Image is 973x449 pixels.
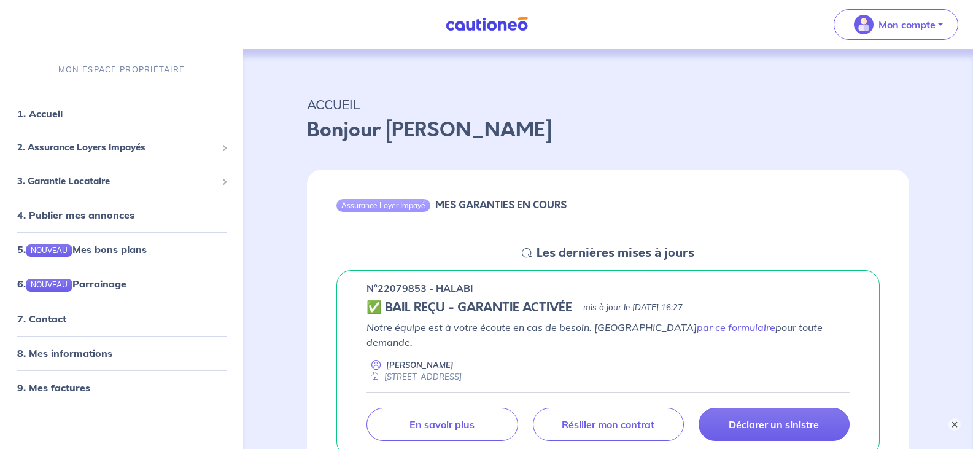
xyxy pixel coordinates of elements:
[5,203,238,227] div: 4. Publier mes annonces
[17,278,126,290] a: 6.NOUVEAUParrainage
[878,17,936,32] p: Mon compte
[17,313,66,325] a: 7. Contact
[854,15,874,34] img: illu_account_valid_menu.svg
[366,371,462,383] div: [STREET_ADDRESS]
[834,9,958,40] button: illu_account_valid_menu.svgMon compte
[366,300,572,315] h5: ✅ BAIL REÇU - GARANTIE ACTIVÉE
[435,199,567,211] h6: MES GARANTIES EN COURS
[17,347,112,359] a: 8. Mes informations
[366,281,473,295] p: n°22079853 - HALABI
[5,341,238,365] div: 8. Mes informations
[366,320,850,349] p: Notre équipe est à votre écoute en cas de besoin. [GEOGRAPHIC_DATA] pour toute demande.
[17,174,217,189] span: 3. Garantie Locataire
[366,300,850,315] div: state: CONTRACT-VALIDATED, Context: ,MAYBE-CERTIFICATE,,LESSOR-DOCUMENTS,IS-ODEALIM
[948,418,961,431] button: ×
[5,101,238,126] div: 1. Accueil
[17,381,90,394] a: 9. Mes factures
[5,237,238,262] div: 5.NOUVEAUMes bons plans
[17,141,217,155] span: 2. Assurance Loyers Impayés
[58,64,185,76] p: MON ESPACE PROPRIÉTAIRE
[307,93,909,115] p: ACCUEIL
[17,107,63,120] a: 1. Accueil
[307,115,909,145] p: Bonjour [PERSON_NAME]
[17,243,147,256] a: 5.NOUVEAUMes bons plans
[697,321,775,334] a: par ce formulaire
[336,199,430,211] div: Assurance Loyer Impayé
[5,375,238,400] div: 9. Mes factures
[441,17,533,32] img: Cautioneo
[5,306,238,331] div: 7. Contact
[5,271,238,296] div: 6.NOUVEAUParrainage
[5,170,238,193] div: 3. Garantie Locataire
[577,302,683,314] p: - mis à jour le [DATE] 16:27
[5,136,238,160] div: 2. Assurance Loyers Impayés
[386,359,454,371] p: [PERSON_NAME]
[537,246,694,260] h5: Les dernières mises à jours
[17,209,134,221] a: 4. Publier mes annonces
